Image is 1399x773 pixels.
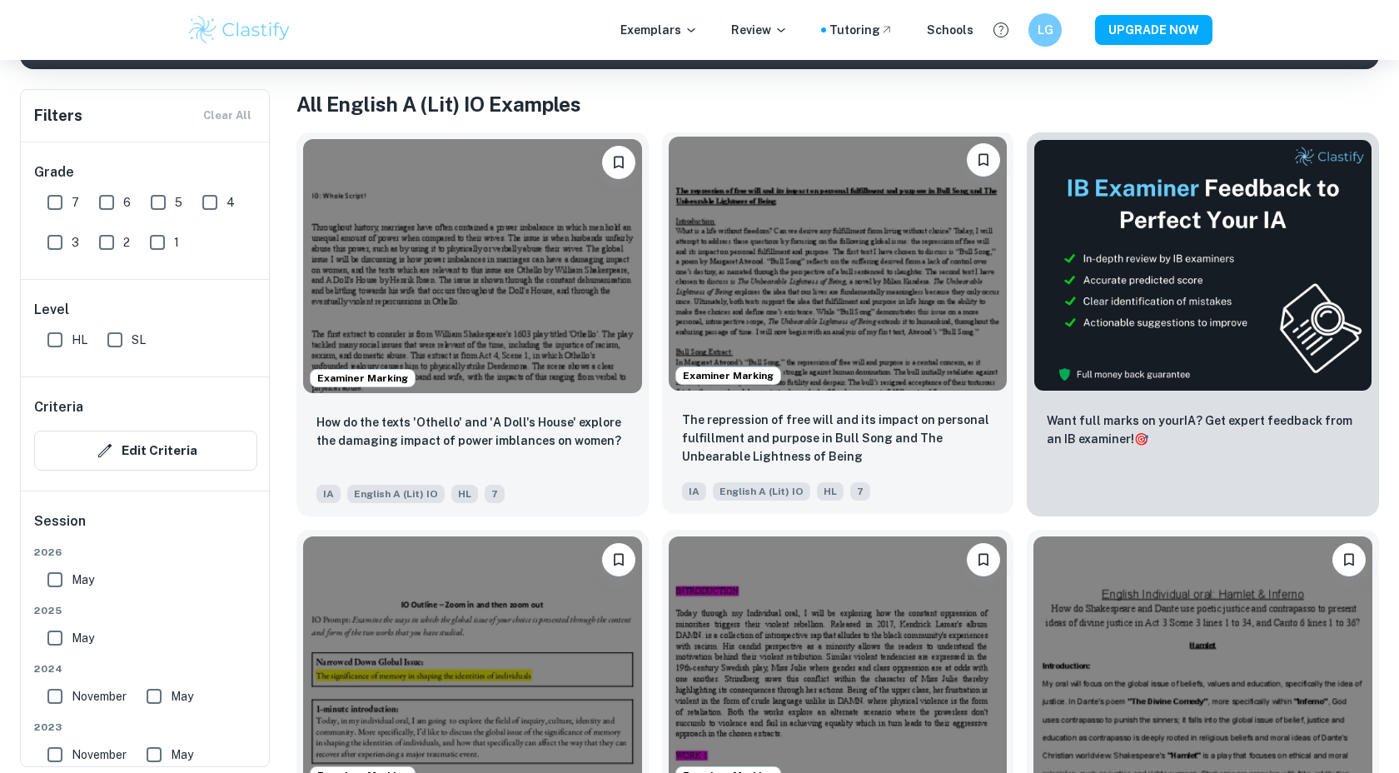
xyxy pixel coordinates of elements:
span: Examiner Marking [311,371,415,386]
span: 1 [174,233,179,252]
span: HL [817,482,844,501]
span: May [171,746,193,764]
img: English A (Lit) IO IA example thumbnail: The repression of free will and its impa [669,137,1008,391]
h6: Session [34,511,257,545]
a: ThumbnailWant full marks on yourIA? Get expert feedback from an IB examiner! [1027,132,1379,516]
img: Thumbnail [1033,139,1372,391]
span: English A (Lit) IO [347,485,445,503]
p: The repression of free will and its impact on personal fulfillment and purpose in Bull Song and T... [682,411,994,466]
span: Examiner Marking [676,368,780,383]
span: November [72,687,127,706]
h6: LG [1036,21,1055,39]
span: 6 [123,193,131,212]
span: HL [451,485,478,503]
h6: Filters [34,104,82,127]
span: 3 [72,233,79,252]
span: SL [132,331,146,349]
p: Exemplars [620,21,698,39]
button: Bookmark [602,146,635,179]
span: May [171,687,193,706]
h6: Criteria [34,397,83,417]
span: 2 [123,233,130,252]
span: 5 [175,193,182,212]
h6: Level [34,300,257,320]
img: English A (Lit) IO IA example thumbnail: How do the texts 'Othello' and 'A Doll's [303,139,642,393]
p: Review [731,21,788,39]
p: Want full marks on your IA ? Get expert feedback from an IB examiner! [1047,411,1359,448]
span: May [72,629,94,647]
span: 2026 [34,545,257,560]
h1: All English A (Lit) IO Examples [296,89,1379,119]
p: How do the texts 'Othello' and 'A Doll's House' explore the damaging impact of power imblances on... [316,413,629,450]
span: 7 [485,485,505,503]
span: 2023 [34,720,257,735]
span: 2024 [34,661,257,676]
span: 7 [72,193,79,212]
span: IA [682,482,706,501]
button: Bookmark [967,143,1000,177]
button: UPGRADE NOW [1095,15,1212,45]
span: English A (Lit) IO [713,482,810,501]
span: IA [316,485,341,503]
span: 4 [227,193,235,212]
span: May [72,571,94,589]
button: Bookmark [1332,543,1366,576]
span: November [72,746,127,764]
a: Examiner MarkingBookmarkThe repression of free will and its impact on personal fulfillment and pu... [662,132,1014,516]
img: Clastify logo [187,13,292,47]
a: Schools [927,21,973,39]
button: Edit Criteria [34,431,257,471]
span: 7 [850,482,870,501]
span: 🎯 [1134,432,1148,446]
button: Help and Feedback [987,16,1015,44]
button: LG [1028,13,1062,47]
a: Examiner MarkingBookmarkHow do the texts 'Othello' and 'A Doll's House' explore the damaging impa... [296,132,649,516]
h6: Grade [34,162,257,182]
button: Bookmark [602,543,635,576]
a: Tutoring [829,21,894,39]
span: HL [72,331,87,349]
span: 2025 [34,603,257,618]
button: Bookmark [967,543,1000,576]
